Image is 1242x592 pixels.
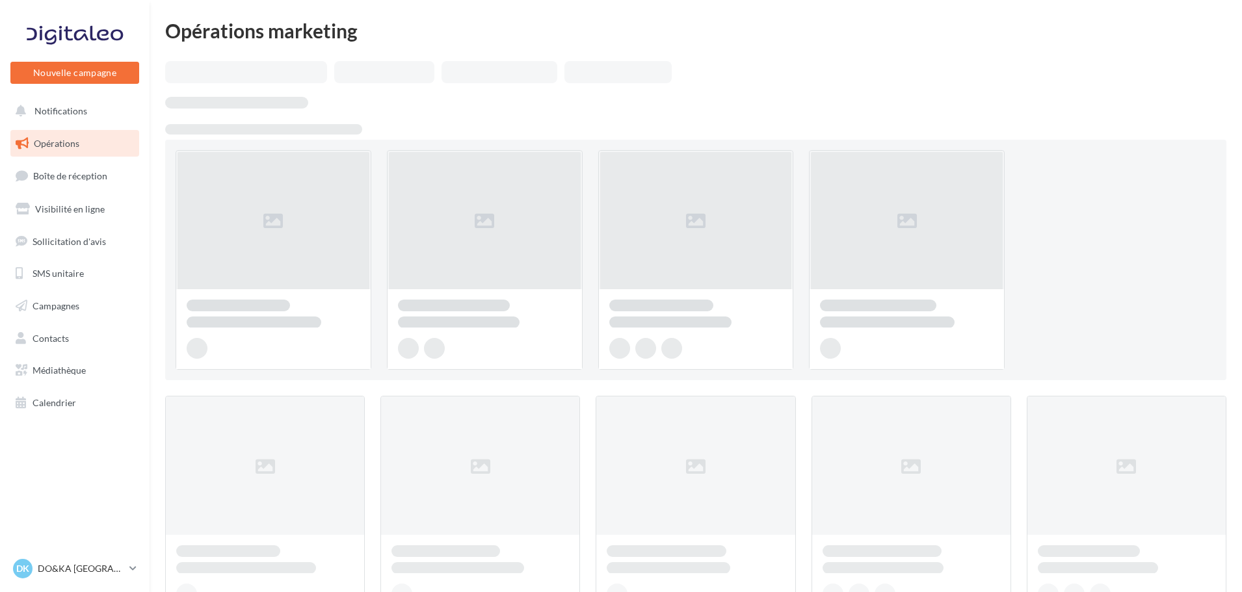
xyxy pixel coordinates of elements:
a: SMS unitaire [8,260,142,287]
span: Calendrier [33,397,76,408]
p: DO&KA [GEOGRAPHIC_DATA] [38,562,124,575]
a: Boîte de réception [8,162,142,190]
button: Notifications [8,97,137,125]
div: Opérations marketing [165,21,1226,40]
a: DK DO&KA [GEOGRAPHIC_DATA] [10,556,139,581]
span: Notifications [34,105,87,116]
span: Visibilité en ligne [35,203,105,214]
span: SMS unitaire [33,268,84,279]
button: Nouvelle campagne [10,62,139,84]
a: Campagnes [8,292,142,320]
a: Sollicitation d'avis [8,228,142,255]
span: Boîte de réception [33,170,107,181]
span: DK [16,562,29,575]
span: Sollicitation d'avis [33,235,106,246]
a: Opérations [8,130,142,157]
a: Contacts [8,325,142,352]
a: Visibilité en ligne [8,196,142,223]
span: Médiathèque [33,365,86,376]
span: Contacts [33,333,69,344]
a: Médiathèque [8,357,142,384]
span: Campagnes [33,300,79,311]
a: Calendrier [8,389,142,417]
span: Opérations [34,138,79,149]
